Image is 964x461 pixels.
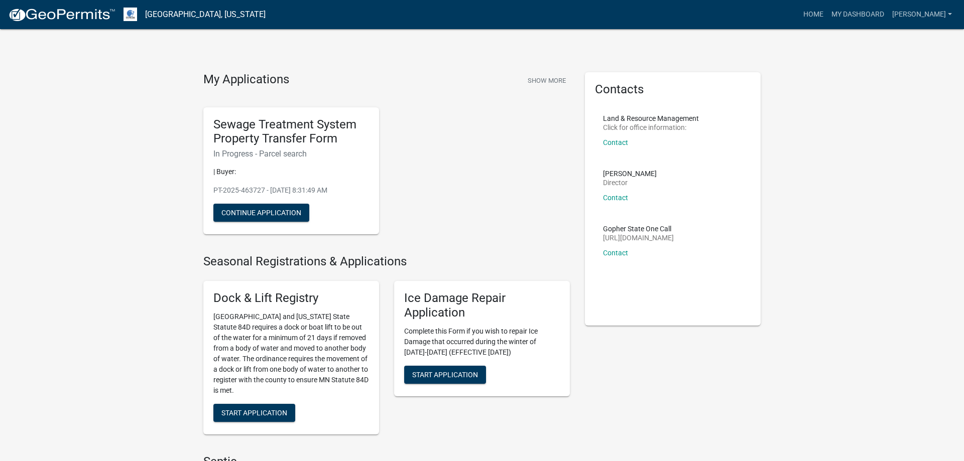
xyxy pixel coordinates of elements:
[404,291,560,320] h5: Ice Damage Repair Application
[595,82,751,97] h5: Contacts
[404,326,560,358] p: Complete this Form if you wish to repair Ice Damage that occurred during the winter of [DATE]-[DA...
[203,72,289,87] h4: My Applications
[203,254,570,269] h4: Seasonal Registrations & Applications
[827,5,888,24] a: My Dashboard
[603,124,699,131] p: Click for office information:
[213,204,309,222] button: Continue Application
[603,179,657,186] p: Director
[888,5,956,24] a: [PERSON_NAME]
[404,366,486,384] button: Start Application
[213,291,369,305] h5: Dock & Lift Registry
[213,167,369,177] p: | Buyer:
[524,72,570,89] button: Show More
[603,234,674,241] p: [URL][DOMAIN_NAME]
[213,185,369,196] p: PT-2025-463727 - [DATE] 8:31:49 AM
[213,404,295,422] button: Start Application
[124,8,137,21] img: Otter Tail County, Minnesota
[412,370,478,378] span: Start Application
[221,408,287,416] span: Start Application
[603,225,674,232] p: Gopher State One Call
[213,149,369,159] h6: In Progress - Parcel search
[603,194,628,202] a: Contact
[145,6,266,23] a: [GEOGRAPHIC_DATA], [US_STATE]
[603,170,657,177] p: [PERSON_NAME]
[603,249,628,257] a: Contact
[213,312,369,396] p: [GEOGRAPHIC_DATA] and [US_STATE] State Statute 84D requires a dock or boat lift to be out of the ...
[603,138,628,146] a: Contact
[799,5,827,24] a: Home
[213,117,369,146] h5: Sewage Treatment System Property Transfer Form
[603,115,699,122] p: Land & Resource Management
